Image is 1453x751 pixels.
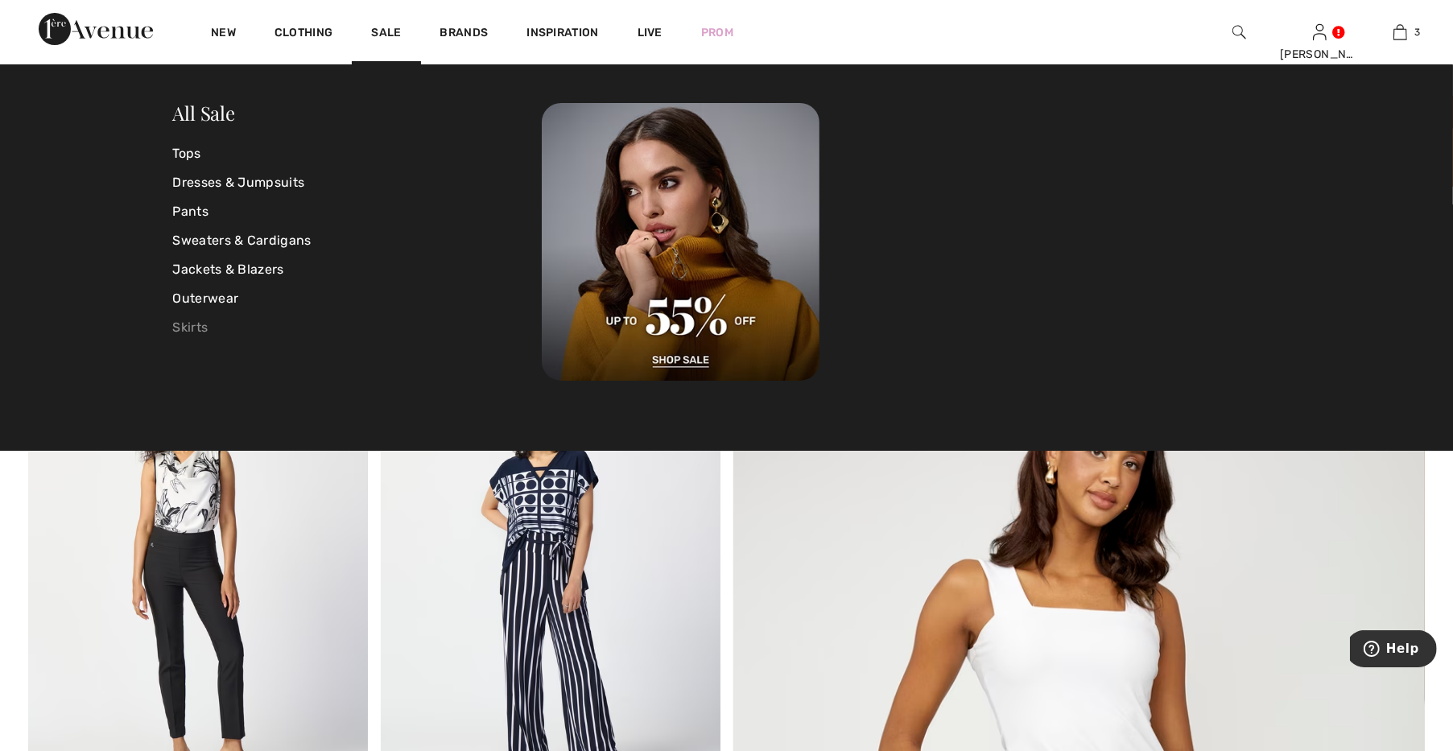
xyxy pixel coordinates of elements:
[701,24,733,41] a: Prom
[371,26,401,43] a: Sale
[1350,630,1437,671] iframe: Opens a widget where you can find more information
[1232,23,1246,42] img: search the website
[173,313,543,342] a: Skirts
[1360,23,1439,42] a: 3
[1313,23,1327,42] img: My Info
[173,197,543,226] a: Pants
[1280,46,1359,63] div: [PERSON_NAME]
[526,26,598,43] span: Inspiration
[173,139,543,168] a: Tops
[440,26,489,43] a: Brands
[173,284,543,313] a: Outerwear
[1313,24,1327,39] a: Sign In
[638,24,663,41] a: Live
[173,100,235,126] a: All Sale
[1415,25,1421,39] span: 3
[39,13,153,45] img: 1ère Avenue
[173,255,543,284] a: Jackets & Blazers
[542,103,819,381] img: 250825113019_d881a28ff8cb6.jpg
[173,168,543,197] a: Dresses & Jumpsuits
[275,26,332,43] a: Clothing
[1393,23,1407,42] img: My Bag
[173,226,543,255] a: Sweaters & Cardigans
[211,26,236,43] a: New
